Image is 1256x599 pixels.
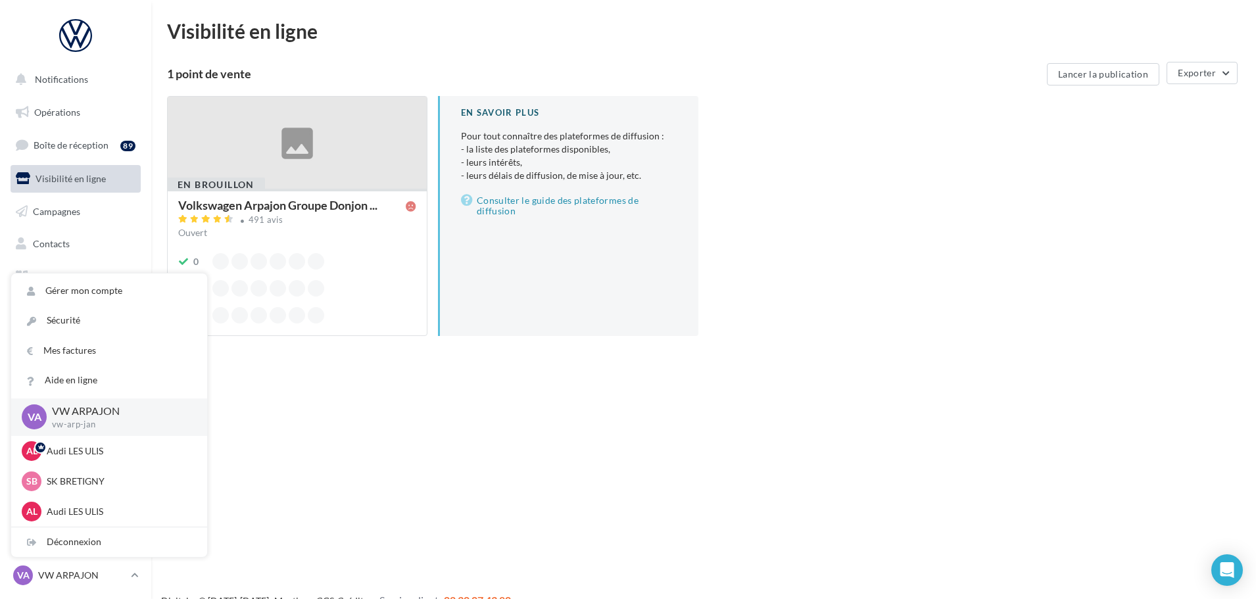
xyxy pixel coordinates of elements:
[34,139,109,151] span: Boîte de réception
[8,66,138,93] button: Notifications
[38,569,126,582] p: VW ARPAJON
[120,141,135,151] div: 89
[193,255,199,268] div: 0
[11,276,207,306] a: Gérer mon compte
[36,173,106,184] span: Visibilité en ligne
[8,165,143,193] a: Visibilité en ligne
[461,169,677,182] li: - leurs délais de diffusion, de mise à jour, etc.
[34,107,80,118] span: Opérations
[52,419,186,431] p: vw-arp-jan
[249,216,283,224] div: 491 avis
[11,336,207,366] a: Mes factures
[1211,554,1243,586] div: Open Intercom Messenger
[33,205,80,216] span: Campagnes
[26,444,37,458] span: AL
[47,444,191,458] p: Audi LES ULIS
[1178,67,1216,78] span: Exporter
[178,213,416,229] a: 491 avis
[11,563,141,588] a: VA VW ARPAJON
[28,410,41,425] span: VA
[47,475,191,488] p: SK BRETIGNY
[8,198,143,226] a: Campagnes
[26,475,37,488] span: SB
[35,74,88,85] span: Notifications
[8,131,143,159] a: Boîte de réception89
[461,156,677,169] li: - leurs intérêts,
[8,263,143,291] a: Médiathèque
[47,505,191,518] p: Audi LES ULIS
[167,178,265,192] div: En brouillon
[167,68,1042,80] div: 1 point de vente
[11,527,207,557] div: Déconnexion
[178,199,377,211] span: Volkswagen Arpajon Groupe Donjon ...
[33,238,70,249] span: Contacts
[1047,63,1159,85] button: Lancer la publication
[17,569,30,582] span: VA
[11,366,207,395] a: Aide en ligne
[8,296,143,323] a: Calendrier
[178,227,207,238] span: Ouvert
[52,404,186,419] p: VW ARPAJON
[11,306,207,335] a: Sécurité
[8,230,143,258] a: Contacts
[26,505,37,518] span: AL
[33,271,87,282] span: Médiathèque
[8,328,143,367] a: ASSETS PERSONNALISABLES
[1167,62,1238,84] button: Exporter
[167,21,1240,41] div: Visibilité en ligne
[461,193,677,219] a: Consulter le guide des plateformes de diffusion
[461,130,677,182] p: Pour tout connaître des plateformes de diffusion :
[8,99,143,126] a: Opérations
[461,107,677,119] div: En savoir plus
[461,143,677,156] li: - la liste des plateformes disponibles,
